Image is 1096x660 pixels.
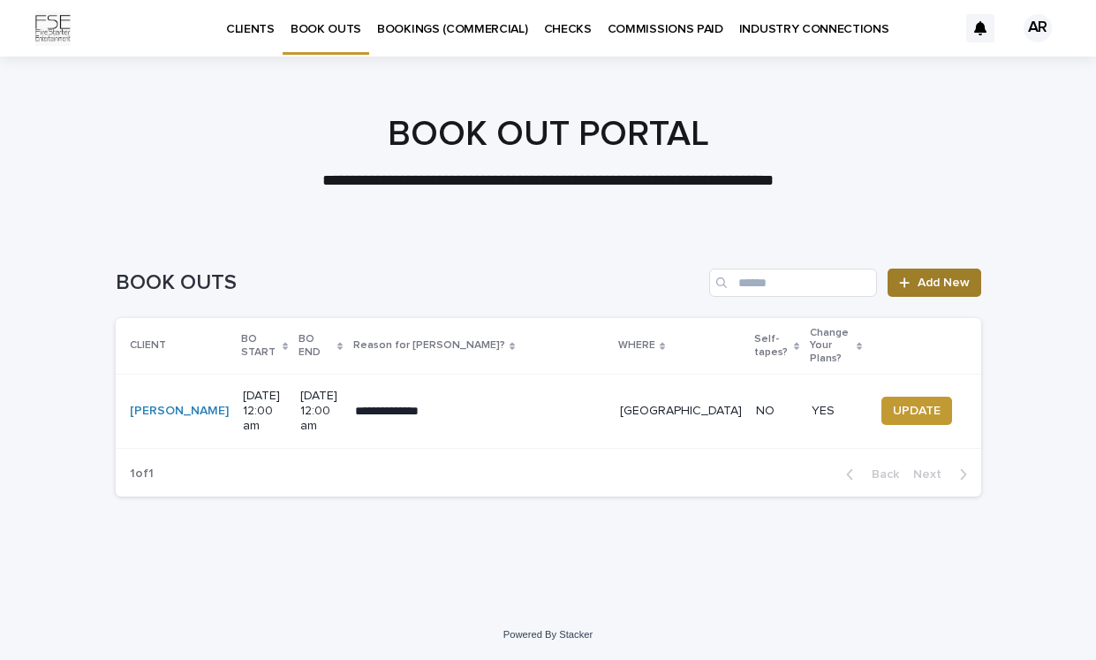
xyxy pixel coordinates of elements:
button: Back [832,467,906,482]
p: CLIENT [130,336,166,355]
span: Next [913,468,952,481]
tr: [PERSON_NAME] [DATE] 12:00 am[DATE] 12:00 am**** **** ****[GEOGRAPHIC_DATA]NOYESUPDATE [116,375,981,448]
span: UPDATE [893,402,941,420]
button: Next [906,467,981,482]
p: 1 of 1 [116,452,168,496]
p: BO START [241,330,279,362]
p: Reason for [PERSON_NAME]? [353,336,505,355]
button: UPDATE [881,397,952,425]
p: BO END [299,330,333,362]
p: [DATE] 12:00 am [300,389,341,433]
img: Km9EesSdRbS9ajqhBzyo [35,11,71,46]
a: Add New [888,269,980,297]
p: [DATE] 12:00 am [243,389,287,433]
p: [GEOGRAPHIC_DATA] [620,404,742,419]
input: Search [709,269,877,297]
span: Back [861,468,899,481]
p: Change Your Plans? [810,323,852,368]
a: [PERSON_NAME] [130,404,229,419]
p: Self-tapes? [754,330,790,362]
h1: BOOK OUTS [116,270,703,296]
p: WHERE [618,336,655,355]
a: Powered By Stacker [503,629,593,640]
h1: BOOK OUT PORTAL [116,113,981,156]
p: NO [756,404,797,419]
span: Add New [918,277,970,289]
div: AR [1024,14,1052,42]
p: YES [812,404,860,419]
